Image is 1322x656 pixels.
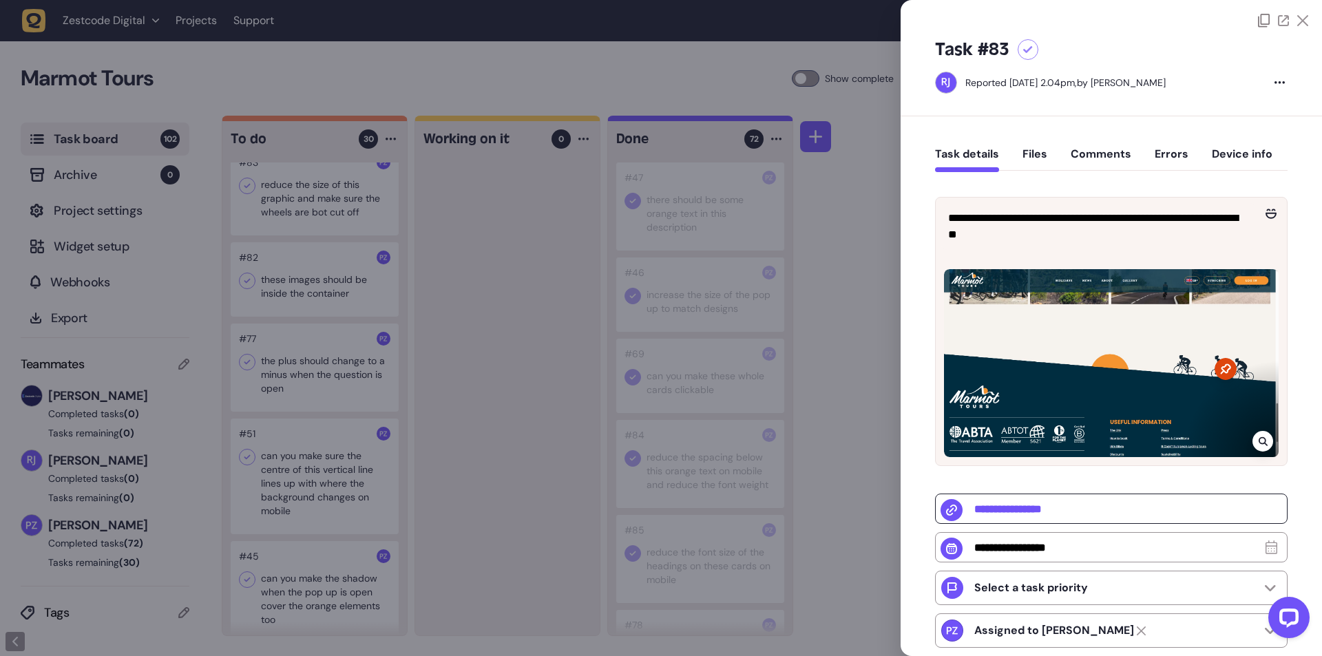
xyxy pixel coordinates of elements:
[936,72,956,93] img: Riki-leigh Jones
[935,147,999,172] button: Task details
[965,76,1166,89] div: by [PERSON_NAME]
[1071,147,1131,172] button: Comments
[974,624,1134,637] strong: Paris Zisis
[1022,147,1047,172] button: Files
[974,581,1088,595] p: Select a task priority
[1212,147,1272,172] button: Device info
[1257,591,1315,649] iframe: LiveChat chat widget
[935,39,1009,61] h5: Task #83
[1155,147,1188,172] button: Errors
[965,76,1077,89] div: Reported [DATE] 2.04pm,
